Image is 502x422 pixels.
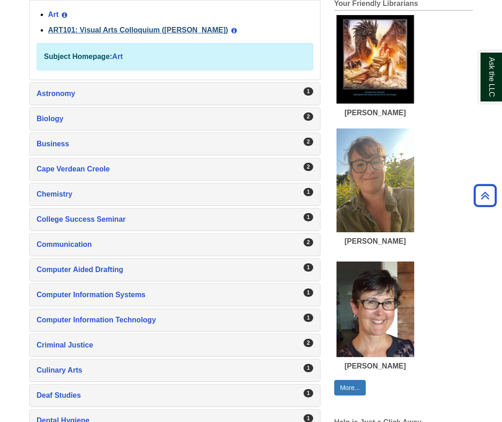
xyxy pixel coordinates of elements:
[37,87,313,100] a: Astronomy
[304,138,313,146] div: 2
[336,237,414,246] div: [PERSON_NAME]
[37,364,313,377] a: Culinary Arts
[304,364,313,372] div: 1
[37,138,313,150] a: Business
[336,362,414,370] div: [PERSON_NAME]
[304,263,313,272] div: 1
[112,53,123,60] a: Art
[37,188,313,201] a: Chemistry
[470,189,500,202] a: Back to Top
[304,339,313,347] div: 2
[37,213,313,226] a: College Success Seminar
[37,314,313,326] a: Computer Information Technology
[336,15,414,117] a: Melanie Johnson's picture[PERSON_NAME]
[336,128,414,246] a: Emily Brown's picture[PERSON_NAME]
[304,87,313,96] div: 1
[37,263,313,276] a: Computer Aided Drafting
[336,128,414,232] img: Emily Brown's picture
[304,188,313,196] div: 1
[304,213,313,221] div: 1
[336,262,414,357] img: Laura Hogan's picture
[304,288,313,297] div: 1
[304,389,313,397] div: 1
[304,238,313,246] div: 2
[37,389,313,402] a: Deaf Studies
[304,112,313,121] div: 2
[48,11,59,18] a: Art
[304,163,313,171] div: 2
[44,53,112,60] strong: Subject Homepage:
[304,314,313,322] div: 1
[336,108,414,117] div: [PERSON_NAME]
[37,112,313,125] a: Biology
[37,339,313,352] a: Criminal Justice
[37,288,313,301] a: Computer Information Systems
[334,380,366,395] a: More...
[37,238,313,251] a: Communication
[48,26,228,34] a: ART101: Visual Arts Colloquium ([PERSON_NAME])
[336,15,414,104] img: Melanie Johnson's picture
[37,163,313,176] a: Cape Verdean Creole
[336,262,414,370] a: Laura Hogan's picture[PERSON_NAME]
